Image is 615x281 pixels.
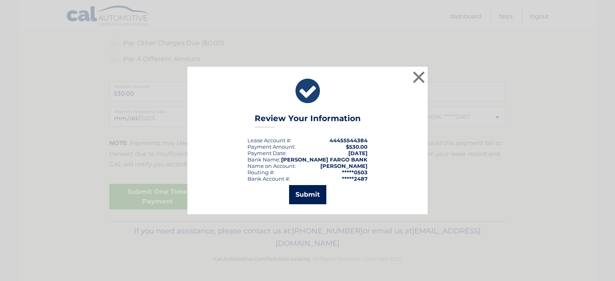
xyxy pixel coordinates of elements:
[281,156,368,163] strong: [PERSON_NAME] FARGO BANK
[247,150,287,156] div: :
[247,156,280,163] div: Bank Name:
[346,143,368,150] span: $530.00
[247,137,291,143] div: Lease Account #:
[330,137,368,143] strong: 44455544384
[247,143,295,150] div: Payment Amount:
[320,163,368,169] strong: [PERSON_NAME]
[411,69,427,85] button: ×
[247,175,290,182] div: Bank Account #:
[255,114,361,128] h3: Review Your Information
[289,185,326,204] button: Submit
[348,150,368,156] span: [DATE]
[247,150,285,156] span: Payment Date
[247,163,296,169] div: Name on Account:
[247,169,275,175] div: Routing #:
